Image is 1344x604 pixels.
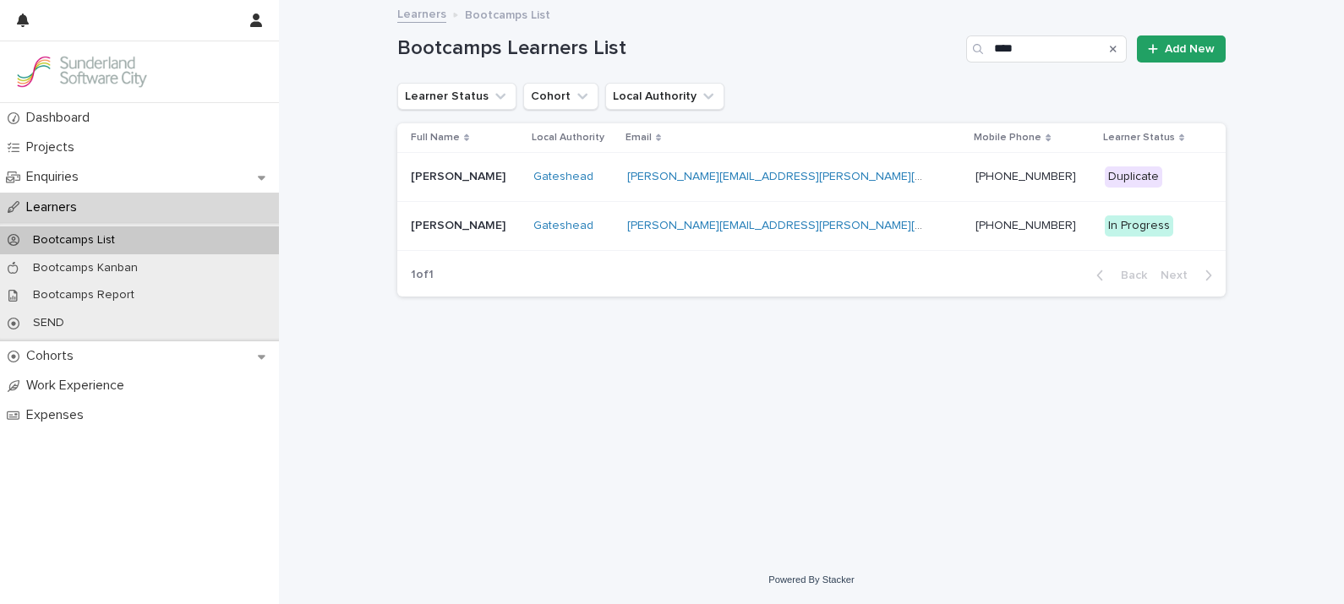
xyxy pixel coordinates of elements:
div: In Progress [1105,215,1173,237]
button: Next [1154,268,1226,283]
span: Add New [1165,43,1215,55]
span: Back [1111,269,1147,281]
input: Search [966,35,1127,63]
a: [PHONE_NUMBER] [975,220,1076,231]
a: Add New [1137,35,1226,63]
p: Learners [19,199,90,215]
p: Expenses [19,407,97,423]
button: Cohort [523,83,598,110]
a: Powered By Stacker [768,574,854,585]
p: Work Experience [19,378,138,394]
p: Bootcamps Kanban [19,261,151,275]
p: Local Authority [532,128,604,147]
tr: [PERSON_NAME][PERSON_NAME] Gateshead [PERSON_NAME][EMAIL_ADDRESS][PERSON_NAME][DOMAIN_NAME] [PHON... [397,153,1226,202]
p: Enquiries [19,169,92,185]
span: Next [1161,269,1198,281]
p: Projects [19,139,88,155]
p: SEND [19,316,78,330]
a: [PHONE_NUMBER] [975,171,1076,182]
button: Local Authority [605,83,724,110]
p: [PERSON_NAME] [411,166,509,184]
p: Dashboard [19,110,103,126]
a: [PERSON_NAME][EMAIL_ADDRESS][PERSON_NAME][DOMAIN_NAME] [627,220,1003,231]
p: Learner Status [1103,128,1175,147]
button: Back [1083,268,1154,283]
div: Duplicate [1105,166,1162,188]
a: [PERSON_NAME][EMAIL_ADDRESS][PERSON_NAME][DOMAIN_NAME] [627,171,1003,182]
p: Bootcamps List [465,4,550,23]
tr: [PERSON_NAME][PERSON_NAME] Gateshead [PERSON_NAME][EMAIL_ADDRESS][PERSON_NAME][DOMAIN_NAME] [PHON... [397,201,1226,250]
a: Gateshead [533,219,593,233]
button: Learner Status [397,83,516,110]
p: Mobile Phone [974,128,1041,147]
p: [PERSON_NAME] [411,215,509,233]
a: Gateshead [533,170,593,184]
h1: Bootcamps Learners List [397,36,959,61]
p: Bootcamps List [19,233,128,248]
p: 1 of 1 [397,254,447,296]
p: Cohorts [19,348,87,364]
img: GVzBcg19RCOYju8xzymn [14,55,149,89]
p: Email [626,128,652,147]
p: Full Name [411,128,460,147]
a: Learners [397,3,446,23]
p: Bootcamps Report [19,288,148,302]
